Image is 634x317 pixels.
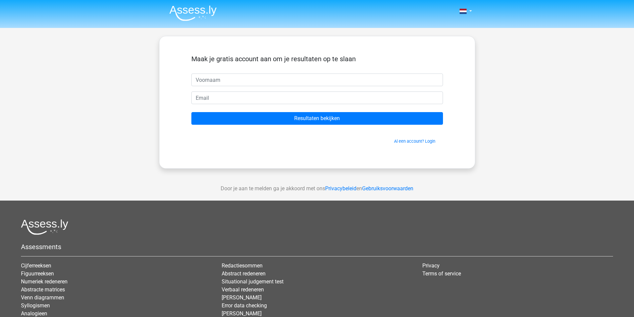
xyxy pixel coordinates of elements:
[169,5,217,21] img: Assessly
[21,243,613,251] h5: Assessments
[222,302,267,309] a: Error data checking
[21,270,54,277] a: Figuurreeksen
[222,278,284,285] a: Situational judgement test
[222,310,262,317] a: [PERSON_NAME]
[222,270,266,277] a: Abstract redeneren
[21,294,64,301] a: Venn diagrammen
[222,262,263,269] a: Redactiesommen
[191,112,443,125] input: Resultaten bekijken
[191,55,443,63] h5: Maak je gratis account aan om je resultaten op te slaan
[21,286,65,293] a: Abstracte matrices
[21,219,68,235] img: Assessly logo
[21,262,51,269] a: Cijferreeksen
[191,74,443,86] input: Voornaam
[362,185,413,192] a: Gebruiksvoorwaarden
[422,262,440,269] a: Privacy
[325,185,356,192] a: Privacybeleid
[191,91,443,104] input: Email
[222,286,264,293] a: Verbaal redeneren
[21,302,50,309] a: Syllogismen
[21,278,68,285] a: Numeriek redeneren
[422,270,461,277] a: Terms of service
[394,139,435,144] a: Al een account? Login
[222,294,262,301] a: [PERSON_NAME]
[21,310,47,317] a: Analogieen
